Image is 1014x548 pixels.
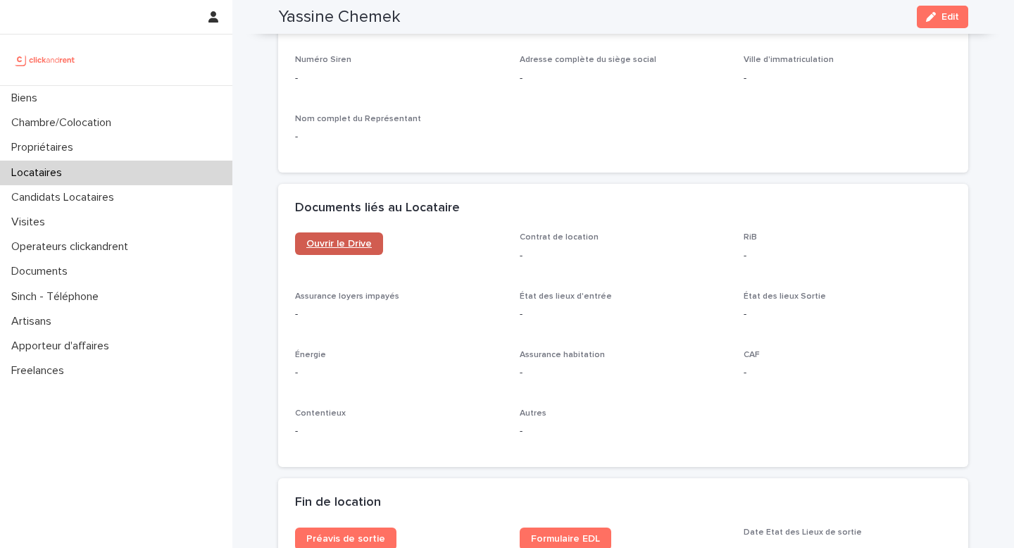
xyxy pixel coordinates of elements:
[520,366,727,380] p: -
[744,366,951,380] p: -
[295,424,503,439] p: -
[744,528,862,537] span: Date Etat des Lieux de sortie
[295,71,503,86] p: -
[6,240,139,254] p: Operateurs clickandrent
[295,366,503,380] p: -
[278,7,401,27] h2: Yassine Chemek
[941,12,959,22] span: Edit
[295,56,351,64] span: Numéro Siren
[520,307,727,322] p: -
[531,534,600,544] span: Formulaire EDL
[744,71,951,86] p: -
[306,534,385,544] span: Préavis de sortie
[744,233,757,242] span: RiB
[11,46,80,74] img: UCB0brd3T0yccxBKYDjQ
[744,292,826,301] span: État des lieux Sortie
[306,239,372,249] span: Ouvrir le Drive
[520,56,656,64] span: Adresse complète du siège social
[520,409,546,418] span: Autres
[6,166,73,180] p: Locataires
[6,340,120,353] p: Apporteur d'affaires
[295,409,346,418] span: Contentieux
[744,307,951,322] p: -
[520,249,727,263] p: -
[520,424,727,439] p: -
[6,290,110,304] p: Sinch - Téléphone
[917,6,968,28] button: Edit
[6,364,75,378] p: Freelances
[520,71,727,86] p: -
[295,232,383,255] a: Ouvrir le Drive
[295,292,399,301] span: Assurance loyers impayés
[744,351,760,359] span: CAF
[295,201,460,216] h2: Documents liés au Locataire
[295,495,381,511] h2: Fin de location
[744,249,951,263] p: -
[6,141,84,154] p: Propriétaires
[295,115,421,123] span: Nom complet du Représentant
[744,56,834,64] span: Ville d'immatriculation
[6,191,125,204] p: Candidats Locataires
[520,292,612,301] span: État des lieux d'entrée
[6,92,49,105] p: Biens
[295,307,503,322] p: -
[6,116,123,130] p: Chambre/Colocation
[6,315,63,328] p: Artisans
[520,351,605,359] span: Assurance habitation
[520,233,599,242] span: Contrat de location
[295,130,503,144] p: -
[295,351,326,359] span: Énergie
[6,265,79,278] p: Documents
[6,216,56,229] p: Visites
